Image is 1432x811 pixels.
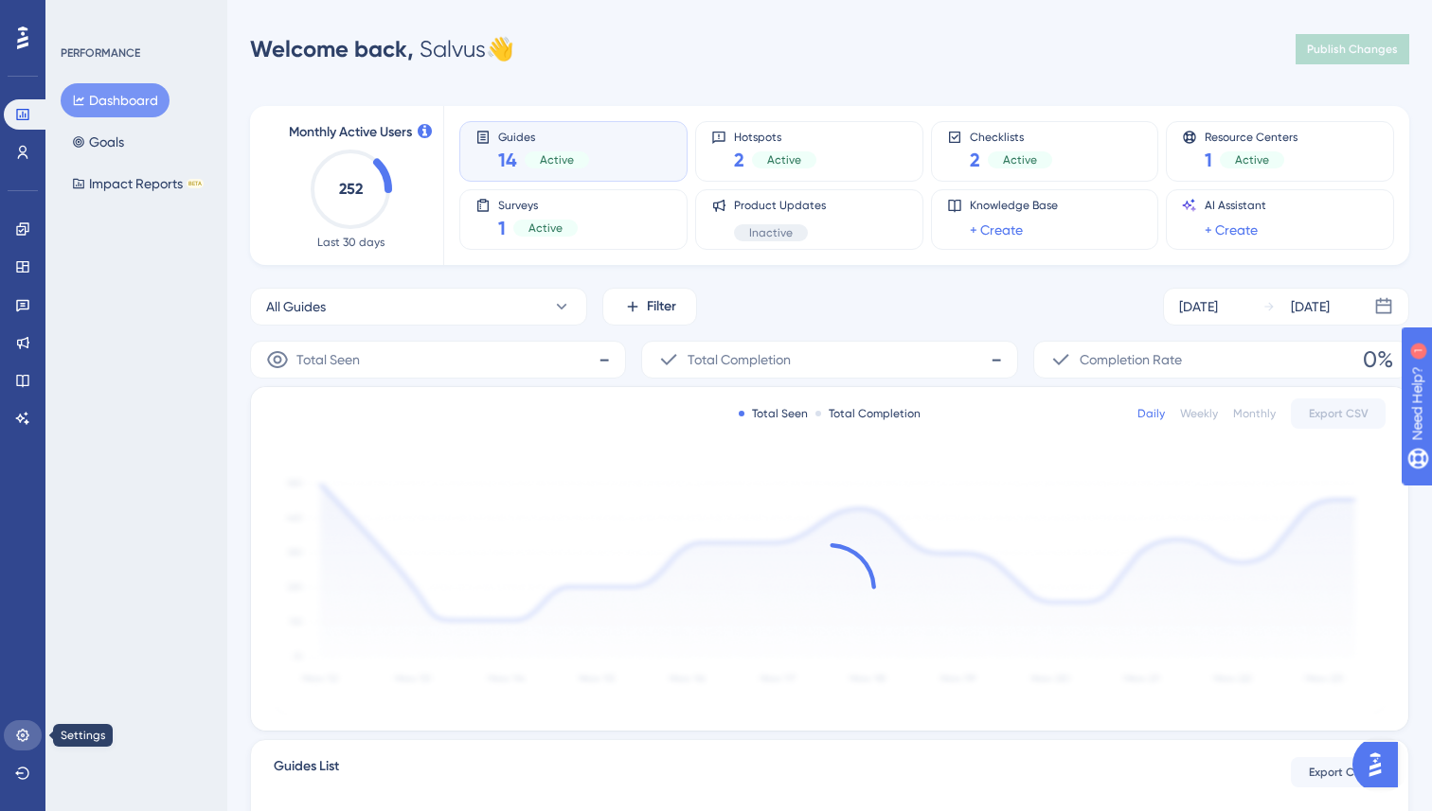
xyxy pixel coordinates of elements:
[1235,152,1269,167] span: Active
[250,34,514,64] div: Salvus 👋
[1291,398,1386,429] button: Export CSV
[602,288,697,326] button: Filter
[266,295,326,318] span: All Guides
[1291,295,1330,318] div: [DATE]
[132,9,137,25] div: 1
[1205,147,1212,173] span: 1
[970,219,1023,241] a: + Create
[970,198,1058,213] span: Knowledge Base
[734,198,826,213] span: Product Updates
[187,179,204,188] div: BETA
[734,130,816,143] span: Hotspots
[1307,42,1398,57] span: Publish Changes
[45,5,118,27] span: Need Help?
[1080,348,1182,371] span: Completion Rate
[61,83,170,117] button: Dashboard
[498,215,506,241] span: 1
[1233,406,1276,421] div: Monthly
[599,344,610,375] span: -
[498,147,517,173] span: 14
[991,344,1002,375] span: -
[767,152,801,167] span: Active
[61,45,140,61] div: PERFORMANCE
[1205,219,1258,241] a: + Create
[1291,757,1386,787] button: Export CSV
[498,130,589,143] span: Guides
[970,130,1052,143] span: Checklists
[250,35,414,62] span: Welcome back,
[1205,130,1298,143] span: Resource Centers
[1180,406,1218,421] div: Weekly
[289,121,412,144] span: Monthly Active Users
[1352,736,1409,793] iframe: UserGuiding AI Assistant Launcher
[688,348,791,371] span: Total Completion
[647,295,676,318] span: Filter
[734,147,744,173] span: 2
[274,755,339,789] span: Guides List
[528,220,563,236] span: Active
[1137,406,1165,421] div: Daily
[1205,198,1266,213] span: AI Assistant
[317,235,385,250] span: Last 30 days
[296,348,360,371] span: Total Seen
[1179,295,1218,318] div: [DATE]
[498,198,578,211] span: Surveys
[339,180,363,198] text: 252
[61,125,135,159] button: Goals
[61,167,215,201] button: Impact ReportsBETA
[1296,34,1409,64] button: Publish Changes
[815,406,921,421] div: Total Completion
[540,152,574,167] span: Active
[739,406,808,421] div: Total Seen
[970,147,980,173] span: 2
[1363,344,1393,375] span: 0%
[749,225,793,240] span: Inactive
[1309,765,1369,780] span: Export CSV
[1003,152,1037,167] span: Active
[250,288,587,326] button: All Guides
[1309,406,1369,421] span: Export CSV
